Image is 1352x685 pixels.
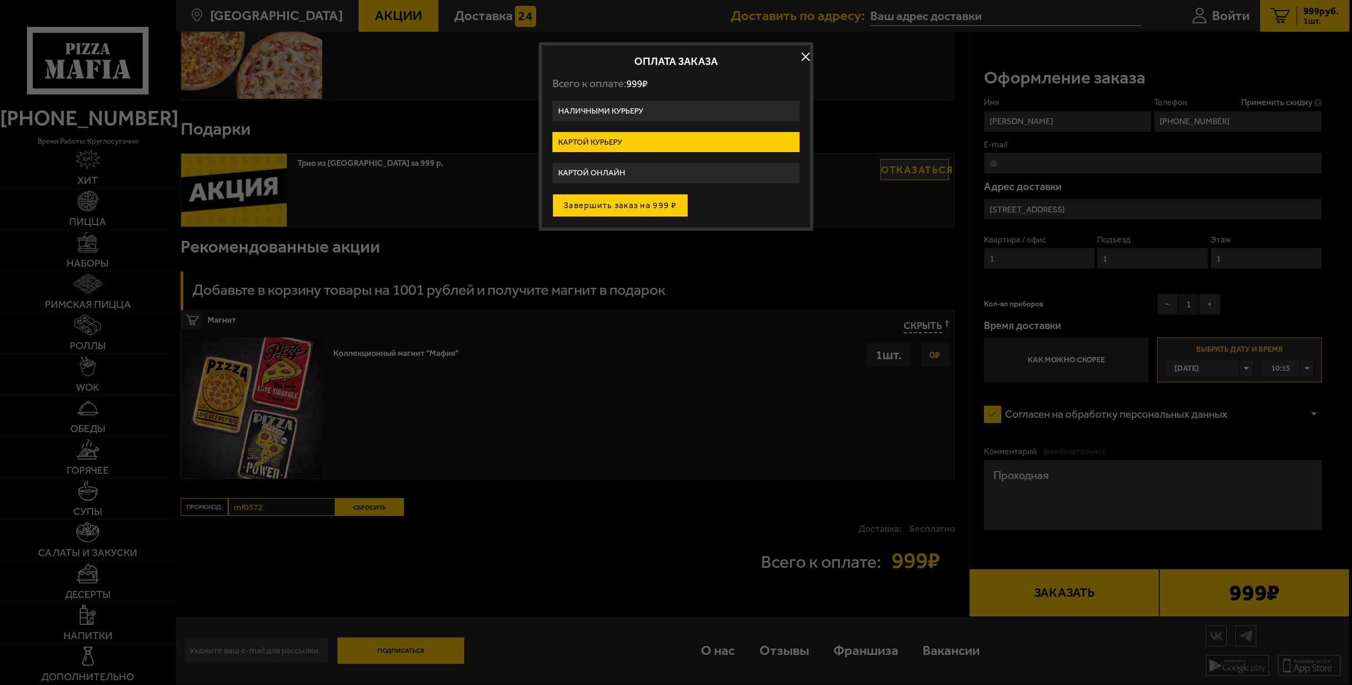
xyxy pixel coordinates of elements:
p: Всего к оплате: [552,77,800,90]
label: Картой онлайн [552,163,800,183]
label: Наличными курьеру [552,101,800,121]
span: 999 ₽ [626,78,647,90]
button: Завершить заказ на 999 ₽ [552,194,688,217]
h2: Оплата заказа [552,56,800,67]
label: Картой курьеру [552,132,800,153]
